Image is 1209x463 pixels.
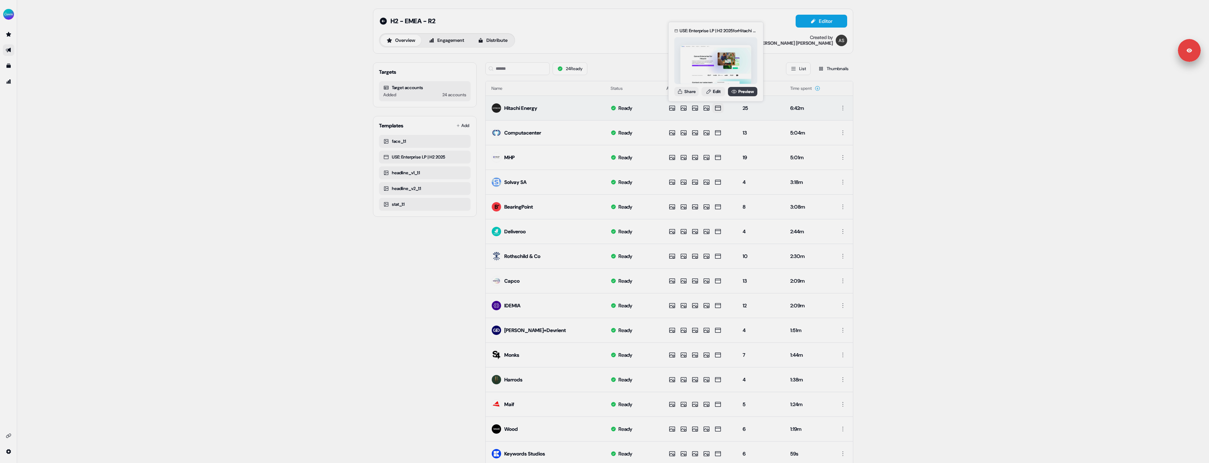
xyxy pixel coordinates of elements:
[379,68,396,75] div: Targets
[790,351,825,359] div: 1:44m
[790,277,825,284] div: 2:09m
[790,129,825,136] div: 5:04m
[618,179,632,186] div: Ready
[790,154,825,161] div: 5:01m
[743,450,779,457] div: 6
[504,253,540,260] div: Rothschild & Co
[618,228,632,235] div: Ready
[758,40,833,46] div: [PERSON_NAME] [PERSON_NAME]
[796,18,847,26] a: Editor
[379,122,403,129] div: Templates
[790,425,825,433] div: 1:19m
[790,203,825,210] div: 3:08m
[504,203,533,210] div: BearingPoint
[790,104,825,112] div: 6:42m
[618,327,632,334] div: Ready
[383,138,466,145] div: face_1:1
[3,446,14,457] a: Go to integrations
[618,302,632,309] div: Ready
[743,253,779,260] div: 10
[3,430,14,442] a: Go to integrations
[674,87,699,96] button: Share
[383,185,466,192] div: headline_v2_1:1
[790,228,825,235] div: 2:44m
[790,327,825,334] div: 1:51m
[491,82,511,95] button: Name
[504,228,526,235] div: Deliveroo
[743,179,779,186] div: 4
[423,35,470,46] button: Engagement
[743,228,779,235] div: 4
[504,376,523,383] div: Harrods
[743,425,779,433] div: 6
[786,62,811,75] button: List
[383,91,396,98] div: Added
[618,277,632,284] div: Ready
[383,84,466,91] div: Target accounts
[553,62,587,75] button: 24Ready
[618,401,632,408] div: Ready
[661,81,737,96] th: Assets
[618,450,632,457] div: Ready
[442,91,466,98] div: 24 accounts
[790,450,825,457] div: 59s
[790,253,825,260] div: 2:30m
[680,45,751,85] img: asset preview
[618,351,632,359] div: Ready
[743,277,779,284] div: 13
[743,154,779,161] div: 19
[504,277,520,284] div: Capco
[3,76,14,87] a: Go to attribution
[701,87,725,96] a: Edit
[504,327,566,334] div: [PERSON_NAME]+Devrient
[618,376,632,383] div: Ready
[790,179,825,186] div: 3:18m
[611,82,631,95] button: Status
[790,82,820,95] button: Time spent
[455,121,471,131] button: Add
[728,87,757,96] a: Preview
[504,154,515,161] div: MHP
[383,169,466,176] div: headline_v1_1:1
[814,62,853,75] button: Thumbnails
[743,327,779,334] div: 4
[504,401,514,408] div: Maif
[504,104,537,112] div: Hitachi Energy
[3,44,14,56] a: Go to outbound experience
[743,203,779,210] div: 8
[618,129,632,136] div: Ready
[836,35,847,46] img: Anna
[504,302,520,309] div: IDEMIA
[790,401,825,408] div: 1:24m
[618,104,632,112] div: Ready
[743,401,779,408] div: 5
[618,203,632,210] div: Ready
[796,15,847,28] button: Editor
[383,201,466,208] div: stat_1:1
[504,450,545,457] div: Keywords Studios
[810,35,833,40] div: Created by
[3,60,14,72] a: Go to templates
[743,129,779,136] div: 13
[618,154,632,161] div: Ready
[383,153,466,161] div: USE: Enterprise LP | H2 2025
[504,179,526,186] div: Solvay SA
[504,129,541,136] div: Computacenter
[3,29,14,40] a: Go to prospects
[390,17,436,25] span: H2 - EMEA - R2
[504,425,518,433] div: Wood
[790,376,825,383] div: 1:38m
[618,253,632,260] div: Ready
[743,376,779,383] div: 4
[790,302,825,309] div: 2:09m
[680,27,757,34] div: USE: Enterprise LP | H2 2025 for Hitachi Energy
[743,302,779,309] div: 12
[380,35,421,46] button: Overview
[743,351,779,359] div: 7
[618,425,632,433] div: Ready
[472,35,514,46] button: Distribute
[504,351,519,359] div: Monks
